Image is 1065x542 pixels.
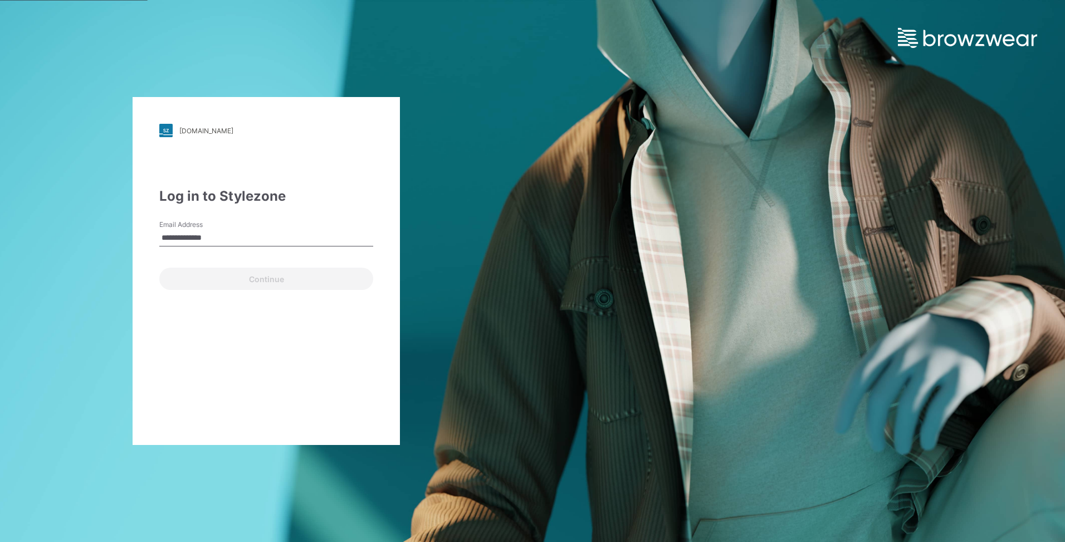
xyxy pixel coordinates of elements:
img: browzwear-logo.e42bd6dac1945053ebaf764b6aa21510.svg [898,28,1037,48]
a: [DOMAIN_NAME] [159,124,373,137]
label: Email Address [159,220,237,230]
div: Log in to Stylezone [159,186,373,206]
img: stylezone-logo.562084cfcfab977791bfbf7441f1a819.svg [159,124,173,137]
div: [DOMAIN_NAME] [179,127,233,135]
